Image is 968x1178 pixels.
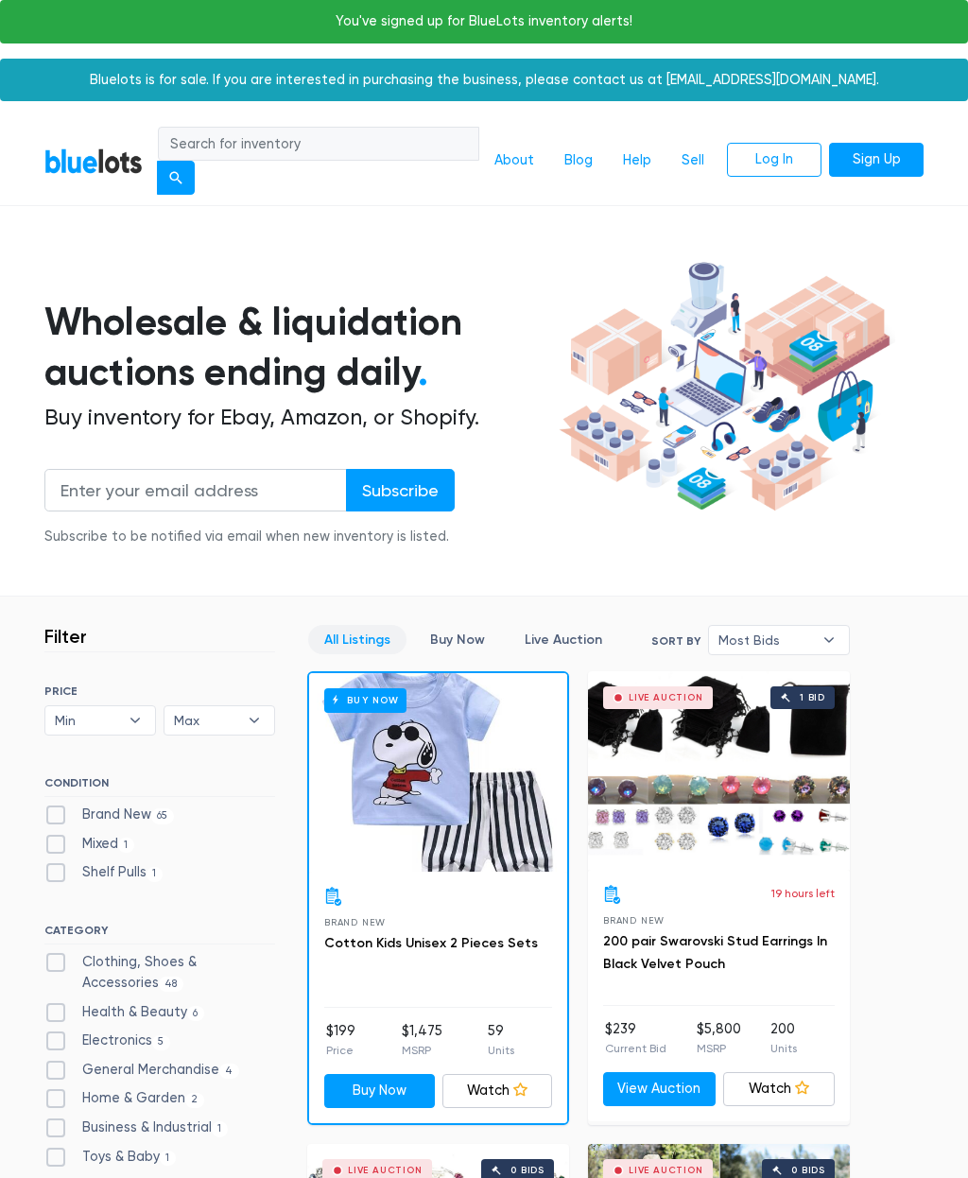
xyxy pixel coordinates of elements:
[697,1019,741,1057] li: $5,800
[212,1121,228,1136] span: 1
[510,1166,544,1175] div: 0 bids
[147,867,163,882] span: 1
[44,527,455,547] div: Subscribe to be notified via email when new inventory is listed.
[44,862,163,883] label: Shelf Pulls
[414,625,501,654] a: Buy Now
[44,952,275,993] label: Clothing, Shoes & Accessories
[402,1042,442,1059] p: MSRP
[309,673,567,872] a: Buy Now
[44,776,275,797] h6: CONDITION
[402,1021,442,1059] li: $1,475
[44,625,87,648] h3: Filter
[44,1117,228,1138] label: Business & Industrial
[44,297,554,397] h1: Wholesale & liquidation auctions ending daily
[603,1072,716,1106] a: View Auction
[152,1035,170,1050] span: 5
[603,915,665,926] span: Brand New
[554,255,895,517] img: hero-ee84e7d0318cb26816c560f6b4441b76977f77a177738b4e94f68c95b2b83dbb.png
[44,469,347,511] input: Enter your email address
[723,1072,836,1106] a: Watch
[829,143,924,177] a: Sign Up
[651,632,700,650] label: Sort By
[44,1002,204,1023] label: Health & Beauty
[549,143,608,179] a: Blog
[159,977,183,992] span: 48
[479,143,549,179] a: About
[588,671,850,870] a: Live Auction 1 bid
[151,808,174,823] span: 65
[771,885,835,902] p: 19 hours left
[770,1019,797,1057] li: 200
[44,805,174,825] label: Brand New
[44,1147,176,1168] label: Toys & Baby
[324,1074,435,1108] a: Buy Now
[603,933,827,972] a: 200 pair Swarovski Stud Earrings In Black Velvet Pouch
[605,1019,666,1057] li: $239
[44,924,275,944] h6: CATEGORY
[324,917,386,927] span: Brand New
[308,625,406,654] a: All Listings
[44,684,275,698] h6: PRICE
[324,935,538,951] a: Cotton Kids Unisex 2 Pieces Sets
[697,1040,741,1057] p: MSRP
[158,127,479,161] input: Search for inventory
[629,1166,703,1175] div: Live Auction
[770,1040,797,1057] p: Units
[324,688,406,712] h6: Buy Now
[727,143,821,177] a: Log In
[488,1042,514,1059] p: Units
[800,693,825,702] div: 1 bid
[187,1006,204,1021] span: 6
[44,405,554,431] h2: Buy inventory for Ebay, Amazon, or Shopify.
[219,1064,239,1079] span: 4
[185,1093,204,1108] span: 2
[348,1166,423,1175] div: Live Auction
[44,1031,170,1051] label: Electronics
[118,838,134,853] span: 1
[666,143,719,179] a: Sell
[791,1166,825,1175] div: 0 bids
[488,1021,514,1059] li: 59
[418,349,428,395] span: .
[509,625,618,654] a: Live Auction
[44,1088,204,1109] label: Home & Garden
[326,1042,355,1059] p: Price
[326,1021,355,1059] li: $199
[44,1060,239,1081] label: General Merchandise
[608,143,666,179] a: Help
[605,1040,666,1057] p: Current Bid
[44,834,134,855] label: Mixed
[160,1151,176,1166] span: 1
[442,1074,553,1108] a: Watch
[346,469,455,511] input: Subscribe
[629,693,703,702] div: Live Auction
[44,147,143,175] a: BlueLots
